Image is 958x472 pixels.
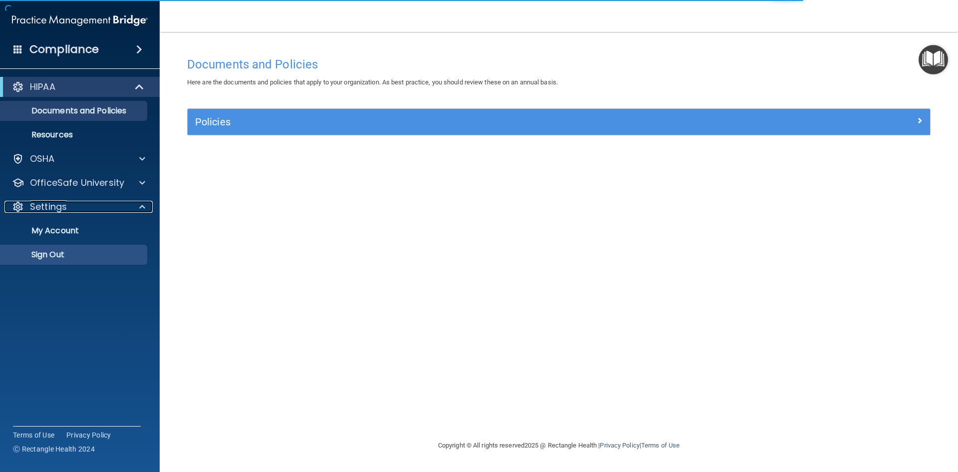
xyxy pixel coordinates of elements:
[641,442,680,449] a: Terms of Use
[30,177,124,189] p: OfficeSafe University
[13,430,54,440] a: Terms of Use
[195,116,737,127] h5: Policies
[919,45,948,74] button: Open Resource Center
[29,42,99,56] h4: Compliance
[12,153,145,165] a: OSHA
[6,226,143,236] p: My Account
[30,153,55,165] p: OSHA
[6,106,143,116] p: Documents and Policies
[377,430,741,462] div: Copyright © All rights reserved 2025 @ Rectangle Health | |
[12,201,145,213] a: Settings
[12,81,145,93] a: HIPAA
[6,130,143,140] p: Resources
[187,58,931,71] h4: Documents and Policies
[30,81,55,93] p: HIPAA
[6,250,143,260] p: Sign Out
[13,444,95,454] span: Ⓒ Rectangle Health 2024
[195,114,923,130] a: Policies
[187,78,558,86] span: Here are the documents and policies that apply to your organization. As best practice, you should...
[12,177,145,189] a: OfficeSafe University
[600,442,639,449] a: Privacy Policy
[785,401,946,441] iframe: Drift Widget Chat Controller
[12,10,148,30] img: PMB logo
[66,430,111,440] a: Privacy Policy
[30,201,67,213] p: Settings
